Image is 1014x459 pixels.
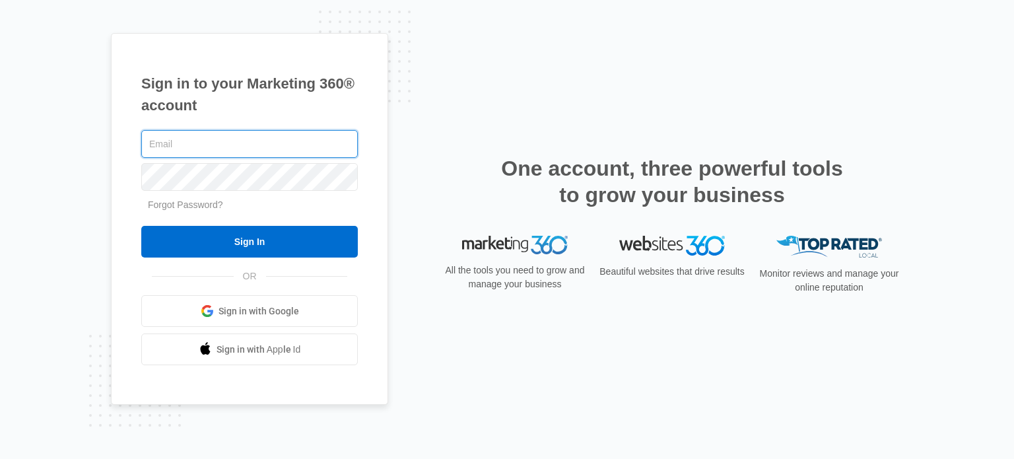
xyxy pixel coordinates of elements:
p: Monitor reviews and manage your online reputation [755,267,903,295]
img: Websites 360 [619,236,725,255]
h1: Sign in to your Marketing 360® account [141,73,358,116]
img: Top Rated Local [776,236,882,258]
h2: One account, three powerful tools to grow your business [497,155,847,208]
input: Email [141,130,358,158]
a: Forgot Password? [148,199,223,210]
span: Sign in with Apple Id [217,343,301,357]
a: Sign in with Apple Id [141,334,358,365]
input: Sign In [141,226,358,258]
p: All the tools you need to grow and manage your business [441,264,589,291]
span: OR [234,269,266,283]
p: Beautiful websites that drive results [598,265,746,279]
span: Sign in with Google [219,304,299,318]
img: Marketing 360 [462,236,568,254]
a: Sign in with Google [141,295,358,327]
